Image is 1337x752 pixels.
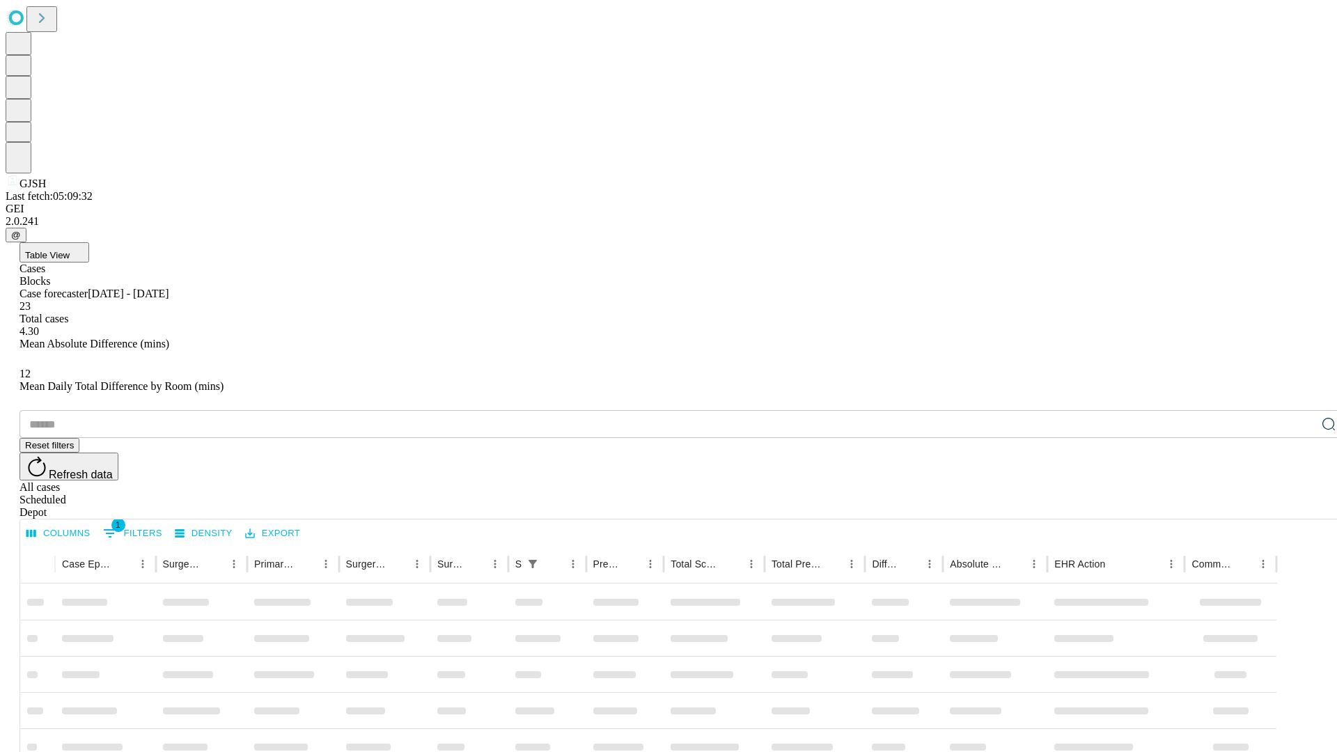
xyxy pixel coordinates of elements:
button: Sort [1234,554,1253,574]
button: Table View [19,242,89,263]
button: Sort [1107,554,1126,574]
div: Case Epic Id [62,558,112,570]
div: Total Scheduled Duration [671,558,721,570]
span: @ [11,230,21,240]
button: Sort [822,554,842,574]
div: GEI [6,203,1331,215]
div: 1 active filter [523,554,542,574]
button: Menu [742,554,761,574]
div: Difference [872,558,899,570]
button: Menu [407,554,427,574]
span: Mean Daily Total Difference by Room (mins) [19,380,224,392]
span: Last fetch: 05:09:32 [6,190,93,202]
span: 12 [19,368,31,379]
button: Select columns [23,523,94,545]
div: Comments [1191,558,1232,570]
div: Predicted In Room Duration [593,558,620,570]
span: GJSH [19,178,46,189]
button: Menu [1253,554,1273,574]
button: Sort [114,554,133,574]
button: Refresh data [19,453,118,480]
button: Menu [224,554,244,574]
div: Total Predicted Duration [772,558,822,570]
button: Density [171,523,236,545]
button: Sort [1005,554,1024,574]
button: Sort [205,554,224,574]
button: Sort [388,554,407,574]
button: Show filters [523,554,542,574]
button: Menu [563,554,583,574]
div: Surgeon Name [163,558,203,570]
div: Surgery Date [437,558,464,570]
button: Sort [722,554,742,574]
button: Menu [133,554,153,574]
span: Mean Absolute Difference (mins) [19,338,169,350]
div: 2.0.241 [6,215,1331,228]
button: Sort [621,554,641,574]
button: Menu [316,554,336,574]
button: Sort [544,554,563,574]
span: Case forecaster [19,288,88,299]
button: Export [242,523,304,545]
span: Refresh data [49,469,113,480]
div: Surgery Name [346,558,386,570]
button: Sort [466,554,485,574]
button: Menu [1162,554,1181,574]
span: Reset filters [25,440,74,451]
button: Menu [842,554,861,574]
div: EHR Action [1054,558,1105,570]
div: Absolute Difference [950,558,1003,570]
button: Menu [485,554,505,574]
button: Sort [900,554,920,574]
span: 4.30 [19,325,39,337]
span: 23 [19,300,31,312]
button: Menu [641,554,660,574]
div: Primary Service [254,558,295,570]
button: Menu [920,554,939,574]
div: Scheduled In Room Duration [515,558,522,570]
button: Sort [297,554,316,574]
button: @ [6,228,26,242]
span: Table View [25,250,70,260]
span: Total cases [19,313,68,324]
span: [DATE] - [DATE] [88,288,169,299]
button: Reset filters [19,438,79,453]
span: 1 [111,518,125,532]
button: Menu [1024,554,1044,574]
button: Show filters [100,522,166,545]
